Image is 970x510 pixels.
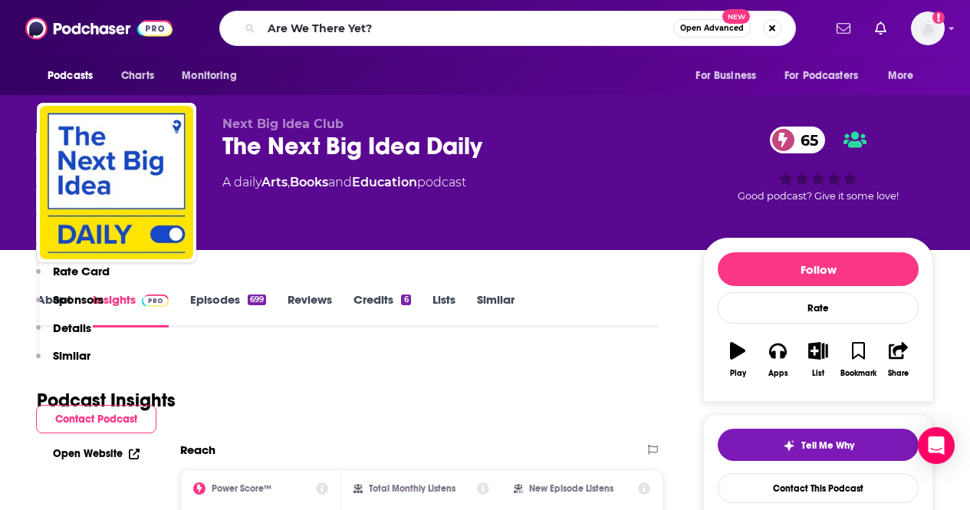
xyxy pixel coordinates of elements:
div: Search podcasts, credits, & more... [219,11,796,46]
button: Similar [36,348,90,377]
img: User Profile [911,12,945,45]
span: Good podcast? Give it some love! [738,190,899,202]
a: Contact This Podcast [718,473,919,503]
img: Podchaser - Follow, Share and Rate Podcasts [25,14,173,43]
button: Play [718,332,758,387]
a: Education [352,175,417,189]
p: Similar [53,348,90,363]
p: Sponsors [53,292,104,307]
button: open menu [37,61,113,90]
a: Credits6 [353,292,410,327]
span: and [328,175,352,189]
button: Details [36,321,91,349]
div: Play [730,369,746,378]
span: More [888,65,914,87]
svg: Add a profile image [932,12,945,24]
span: , [288,175,290,189]
button: tell me why sparkleTell Me Why [718,429,919,461]
div: Share [888,369,909,378]
div: List [812,369,824,378]
a: 65 [770,127,826,153]
p: Details [53,321,91,335]
h2: New Episode Listens [529,483,613,494]
span: Open Advanced [680,25,744,32]
span: Monitoring [182,65,236,87]
button: Contact Podcast [36,405,156,433]
a: Books [290,175,328,189]
span: Logged in as dmessina [911,12,945,45]
span: 65 [785,127,826,153]
button: open menu [685,61,775,90]
div: 699 [248,294,266,305]
span: Next Big Idea Club [222,117,344,131]
div: Apps [768,369,788,378]
a: Arts [261,175,288,189]
button: Sponsors [36,292,104,321]
div: 65Good podcast? Give it some love! [703,117,933,212]
button: open menu [774,61,880,90]
span: New [722,9,750,24]
button: open menu [171,61,256,90]
div: Rate [718,292,919,324]
a: Reviews [288,292,332,327]
span: For Podcasters [784,65,858,87]
img: tell me why sparkle [783,439,795,452]
button: Apps [758,332,797,387]
a: Open Website [53,447,140,460]
button: Follow [718,252,919,286]
button: Open AdvancedNew [673,19,751,38]
button: List [798,332,838,387]
a: Show notifications dropdown [830,15,857,41]
a: Lists [432,292,455,327]
div: Open Intercom Messenger [918,427,955,464]
a: Similar [477,292,515,327]
button: open menu [877,61,933,90]
button: Share [879,332,919,387]
span: Charts [121,65,154,87]
img: The Next Big Idea Daily [40,106,193,259]
div: A daily podcast [222,173,466,192]
button: Show profile menu [911,12,945,45]
a: Episodes699 [190,292,266,327]
a: Charts [111,61,163,90]
div: Bookmark [840,369,876,378]
input: Search podcasts, credits, & more... [261,16,673,41]
span: Podcasts [48,65,93,87]
a: Show notifications dropdown [869,15,893,41]
span: For Business [695,65,756,87]
h2: Reach [180,443,215,457]
div: 6 [401,294,410,305]
h2: Total Monthly Listens [369,483,455,494]
span: Tell Me Why [801,439,854,452]
h2: Power Score™ [212,483,271,494]
button: Bookmark [838,332,878,387]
